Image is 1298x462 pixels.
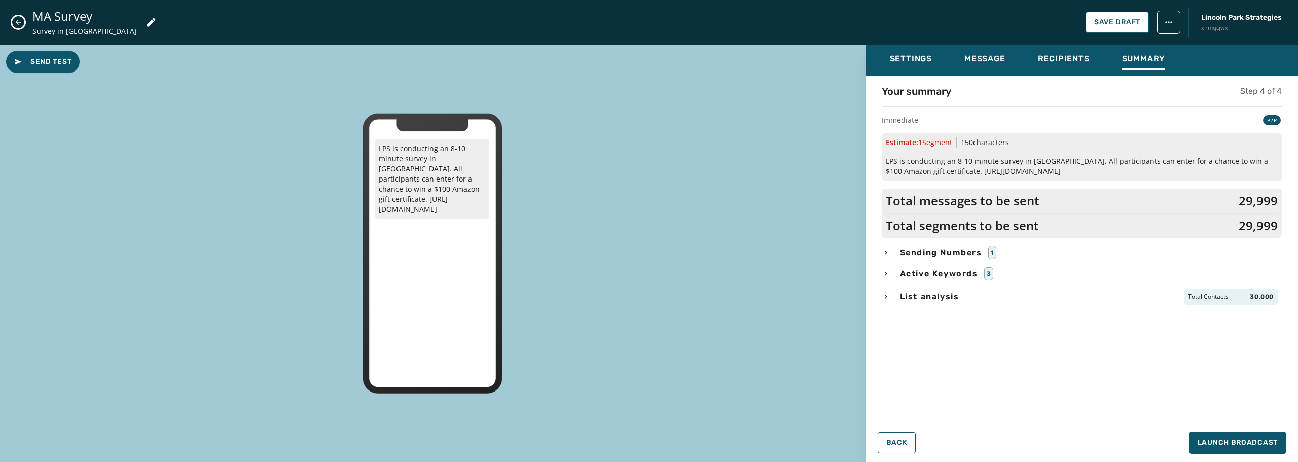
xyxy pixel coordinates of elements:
[1239,218,1278,234] span: 29,999
[878,432,916,453] button: Back
[890,54,932,64] span: Settings
[882,246,1282,259] button: Sending Numbers1
[964,54,1005,64] span: Message
[1239,193,1278,209] span: 29,999
[1114,49,1174,72] button: Summary
[886,218,1039,234] span: Total segments to be sent
[882,84,951,98] h4: Your summary
[1038,54,1090,64] span: Recipients
[898,246,984,259] span: Sending Numbers
[1122,54,1166,64] span: Summary
[1201,13,1282,23] span: Lincoln Park Strategies
[1201,24,1282,32] span: xnmqcjwx
[882,289,1282,305] button: List analysisTotal Contacts30,000
[882,267,1282,280] button: Active Keywords3
[1198,438,1278,448] span: Launch Broadcast
[918,137,952,147] span: 1 Segment
[375,139,489,219] p: LPS is conducting an 8-10 minute survey in [GEOGRAPHIC_DATA]. All participants can enter for a ch...
[1189,432,1286,454] button: Launch Broadcast
[1240,85,1282,97] h5: Step 4 of 4
[1188,293,1229,301] span: Total Contacts
[961,137,1009,147] span: 150 characters
[886,137,952,148] span: Estimate:
[882,49,940,72] button: Settings
[886,439,908,447] span: Back
[1086,12,1149,33] button: Save Draft
[882,115,918,125] span: Immediate
[988,246,997,259] div: 1
[1030,49,1098,72] button: Recipients
[898,291,961,303] span: List analysis
[1094,18,1140,26] span: Save Draft
[1250,293,1274,301] span: 30,000
[898,268,980,280] span: Active Keywords
[886,156,1278,176] span: LPS is conducting an 8-10 minute survey in [GEOGRAPHIC_DATA]. All participants can enter for a ch...
[1157,11,1180,34] button: broadcast action menu
[984,267,994,280] div: 3
[1263,115,1281,125] div: P2P
[956,49,1014,72] button: Message
[886,193,1039,209] span: Total messages to be sent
